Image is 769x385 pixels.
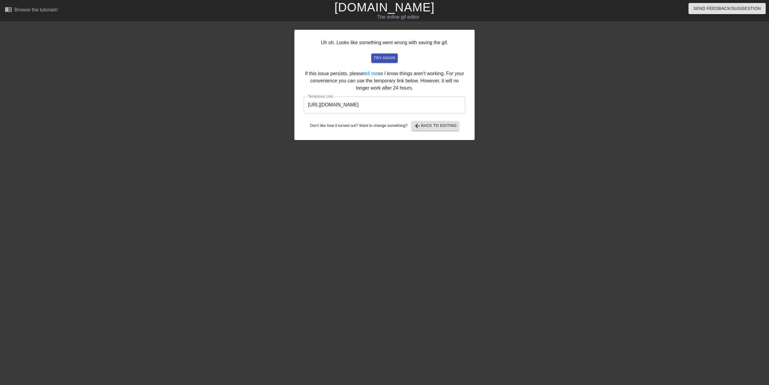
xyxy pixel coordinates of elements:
a: Browse the tutorials! [5,6,58,15]
a: [DOMAIN_NAME] [334,1,434,14]
div: Browse the tutorials! [14,7,58,12]
button: Send Feedback/Suggestion [688,3,766,14]
span: Back to Editing [414,122,457,130]
a: tell me [364,71,378,76]
span: arrow_back [414,122,421,130]
button: Back to Editing [412,121,459,131]
span: Send Feedback/Suggestion [693,5,761,12]
button: try again [371,53,398,63]
input: bare [304,96,465,113]
div: The online gif editor [259,14,537,21]
div: Uh oh. Looks like something went wrong with saving the gif. If this issue persists, please so I k... [294,30,475,140]
div: Don't like how it turned out? Want to change something? [304,121,465,131]
span: try again [374,55,395,62]
span: menu_book [5,6,12,13]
